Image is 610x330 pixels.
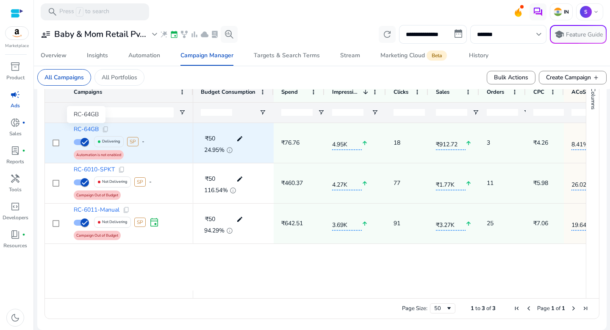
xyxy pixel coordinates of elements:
span: refresh [382,29,392,39]
span: event [149,217,159,227]
mat-icon: edit [234,213,245,226]
span: user_attributes [41,29,51,39]
span: Budget Consumption [201,88,255,96]
span: lab_profile [211,30,219,39]
span: event [170,30,178,39]
button: Open Filter Menu [523,109,530,116]
div: Automation [128,53,160,59]
mat-icon: arrow_upward [362,134,368,152]
span: Orders [487,88,504,96]
p: All Portfolios [102,73,137,82]
span: / [76,7,83,17]
span: SP [134,177,146,187]
div: 50 [434,305,446,312]
button: Open Filter Menu [318,109,324,116]
span: code_blocks [10,201,20,212]
p: S [580,6,592,18]
span: Clicks [394,88,408,96]
p: 25 [487,215,494,232]
span: Beta [427,50,447,61]
div: Insights [87,53,108,59]
span: 26.02% [571,176,601,190]
div: Next Page [570,305,577,312]
span: content_copy [118,166,125,173]
button: refresh [379,26,396,43]
span: book_4 [10,229,20,240]
p: IN [562,8,569,15]
span: fiber_manual_record [22,149,25,152]
img: in.svg [554,8,562,16]
div: RC-64GB [67,106,105,123]
p: Resources [3,242,27,249]
span: of [486,305,491,312]
span: Spend [281,88,298,96]
p: ₹76.76 [281,134,299,151]
span: bar_chart [190,30,199,39]
span: 4.95K [332,136,362,150]
p: Feature Guide [566,31,603,39]
div: Campaign Manager [180,53,233,59]
div: Overview [41,53,67,59]
p: All Campaigns [44,73,84,82]
p: Delivering [102,133,120,150]
span: RC-6010-SPKT [74,167,115,173]
span: ACoS [571,88,586,96]
h3: Baby & Mom Retail Pv... [54,29,146,39]
p: 77 [394,174,400,192]
span: of [556,305,560,312]
span: RC-6011-Manual [74,207,119,213]
p: Marketplace [5,43,29,49]
p: Developers [3,214,28,221]
mat-icon: arrow_upward [466,215,471,232]
span: 3.69K [332,216,362,231]
input: Campaigns Filter Input [74,107,174,117]
span: fiber_manual_record [22,233,25,236]
button: Bulk Actions [487,71,535,84]
p: 18 [394,134,400,151]
span: 1 [551,305,555,312]
span: 1 [471,305,474,312]
span: ₹3.27K [436,216,466,231]
p: Reports [6,158,24,165]
span: inventory_2 [10,62,20,72]
span: content_copy [123,207,130,213]
p: Product [6,74,25,81]
span: handyman [10,173,20,184]
span: add [593,74,599,81]
div: First Page [513,305,520,312]
span: dark_mode [10,313,20,323]
mat-icon: edit [234,173,245,185]
span: ₹912.72 [436,136,466,150]
p: Ads [11,102,20,109]
button: search_insights [221,26,238,43]
span: Create Campaign [546,73,599,82]
mat-icon: arrow_upward [362,175,368,192]
span: 116.54% [204,187,228,193]
mat-icon: edit [234,132,245,145]
span: RC-64GB [74,126,99,132]
p: 11 [487,174,494,192]
span: Automation is not enabled [76,151,121,159]
span: ₹50 [205,215,215,223]
span: campaign [10,89,20,100]
mat-icon: arrow_upward [466,134,471,152]
span: ₹50 [205,175,215,183]
span: info [226,227,233,234]
span: Columns [589,88,597,109]
span: info [226,147,233,154]
span: search [47,7,58,17]
button: Open Filter Menu [372,109,378,116]
p: Press to search [59,7,109,17]
span: cloud [200,30,209,39]
span: Page [537,305,550,312]
span: fiber_manual_record [22,121,25,124]
span: SP [127,137,139,146]
span: 8.41% [571,136,601,150]
p: Not Delivering [102,173,127,190]
span: lab_profile [10,145,20,156]
p: ₹5.98 [533,174,548,192]
p: Not Delivering [102,213,127,231]
div: Stream [340,53,360,59]
span: 1 [562,305,565,312]
div: History [469,53,488,59]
